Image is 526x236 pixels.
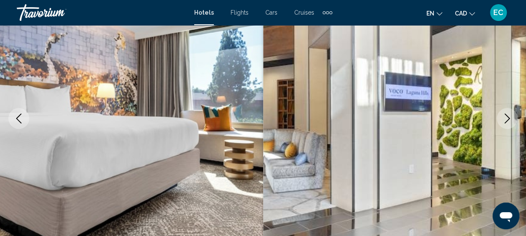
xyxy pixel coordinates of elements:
button: Extra navigation items [323,6,332,19]
a: Travorium [17,4,186,21]
a: Flights [231,9,249,16]
span: EC [493,8,503,17]
a: Cruises [294,9,314,16]
span: en [426,10,434,17]
button: User Menu [488,4,509,21]
a: Hotels [194,9,214,16]
button: Next image [497,108,518,129]
button: Change currency [455,7,475,19]
button: Previous image [8,108,29,129]
a: Cars [265,9,277,16]
span: CAD [455,10,467,17]
iframe: Button to launch messaging window [493,203,519,229]
button: Change language [426,7,442,19]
